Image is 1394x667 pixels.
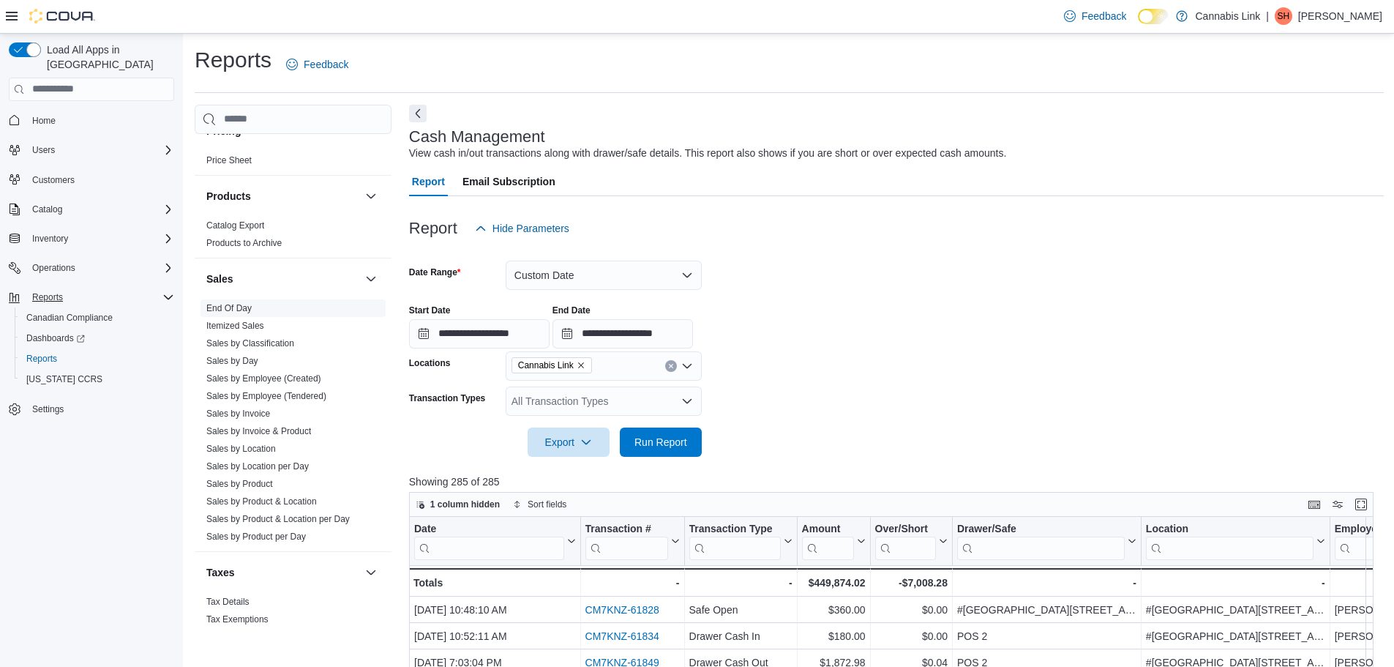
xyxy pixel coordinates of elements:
[414,522,576,559] button: Date
[469,214,575,243] button: Hide Parameters
[206,356,258,366] a: Sales by Day
[206,479,273,489] a: Sales by Product
[957,627,1136,645] div: POS 2
[26,171,80,189] a: Customers
[206,390,326,402] span: Sales by Employee (Tendered)
[689,627,792,645] div: Drawer Cash In
[689,601,792,619] div: Safe Open
[206,373,321,384] a: Sales by Employee (Created)
[206,338,294,349] span: Sales by Classification
[1329,496,1346,513] button: Display options
[206,409,270,419] a: Sales by Invoice
[15,369,180,390] button: [US_STATE] CCRS
[681,395,693,407] button: Open list of options
[32,291,63,303] span: Reports
[528,499,566,510] span: Sort fields
[585,574,679,592] div: -
[206,513,350,525] span: Sales by Product & Location per Day
[409,105,427,122] button: Next
[26,141,174,159] span: Users
[206,565,359,580] button: Taxes
[1195,7,1260,25] p: Cannabis Link
[20,329,91,347] a: Dashboards
[206,355,258,367] span: Sales by Day
[874,522,935,559] div: Over/Short
[3,140,180,160] button: Users
[26,288,69,306] button: Reports
[195,152,391,175] div: Pricing
[206,238,282,248] a: Products to Archive
[874,627,947,645] div: $0.00
[26,230,74,247] button: Inventory
[206,565,235,580] h3: Taxes
[195,217,391,258] div: Products
[801,574,865,592] div: $449,874.02
[801,627,865,645] div: $180.00
[492,221,569,236] span: Hide Parameters
[1146,522,1325,559] button: Location
[206,272,233,286] h3: Sales
[206,220,264,231] span: Catalog Export
[206,338,294,349] a: Sales by Classification
[409,392,485,404] label: Transaction Types
[26,353,57,365] span: Reports
[195,299,391,551] div: Sales
[41,42,174,72] span: Load All Apps in [GEOGRAPHIC_DATA]
[585,522,667,559] div: Transaction # URL
[206,443,276,455] span: Sales by Location
[26,332,85,344] span: Dashboards
[206,155,252,165] a: Price Sheet
[414,522,564,559] div: Date
[511,357,592,373] span: Cannabis Link
[206,373,321,384] span: Sales by Employee (Created)
[1266,7,1269,25] p: |
[1058,1,1132,31] a: Feedback
[26,259,81,277] button: Operations
[507,496,572,513] button: Sort fields
[32,403,64,415] span: Settings
[957,522,1136,559] button: Drawer/Safe
[26,312,113,324] span: Canadian Compliance
[20,370,174,388] span: Washington CCRS
[206,496,317,507] a: Sales by Product & Location
[9,104,174,458] nav: Complex example
[414,601,576,619] div: [DATE] 10:48:10 AM
[3,228,180,249] button: Inventory
[414,522,564,536] div: Date
[634,435,687,450] span: Run Report
[206,461,309,472] a: Sales by Location per Day
[26,112,61,130] a: Home
[26,141,61,159] button: Users
[206,531,306,543] span: Sales by Product per Day
[585,630,659,642] a: CM7KNZ-61834
[206,596,250,608] span: Tax Details
[206,461,309,472] span: Sales by Location per Day
[1146,522,1314,536] div: Location
[26,201,68,218] button: Catalog
[874,574,947,592] div: -$7,008.28
[801,601,865,619] div: $360.00
[412,167,445,196] span: Report
[409,267,461,278] label: Date Range
[1278,7,1290,25] span: SH
[874,522,935,536] div: Over/Short
[552,305,591,316] label: End Date
[195,45,271,75] h1: Reports
[577,361,585,370] button: Remove Cannabis Link from selection in this group
[518,358,574,373] span: Cannabis Link
[801,522,865,559] button: Amount
[206,154,252,166] span: Price Sheet
[206,426,311,436] a: Sales by Invoice & Product
[206,220,264,231] a: Catalog Export
[462,167,555,196] span: Email Subscription
[15,308,180,328] button: Canadian Compliance
[409,220,457,237] h3: Report
[413,574,576,592] div: Totals
[3,110,180,131] button: Home
[409,319,550,349] input: Press the down key to open a popover containing a calendar.
[26,171,174,189] span: Customers
[206,408,270,420] span: Sales by Invoice
[206,614,269,625] span: Tax Exemptions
